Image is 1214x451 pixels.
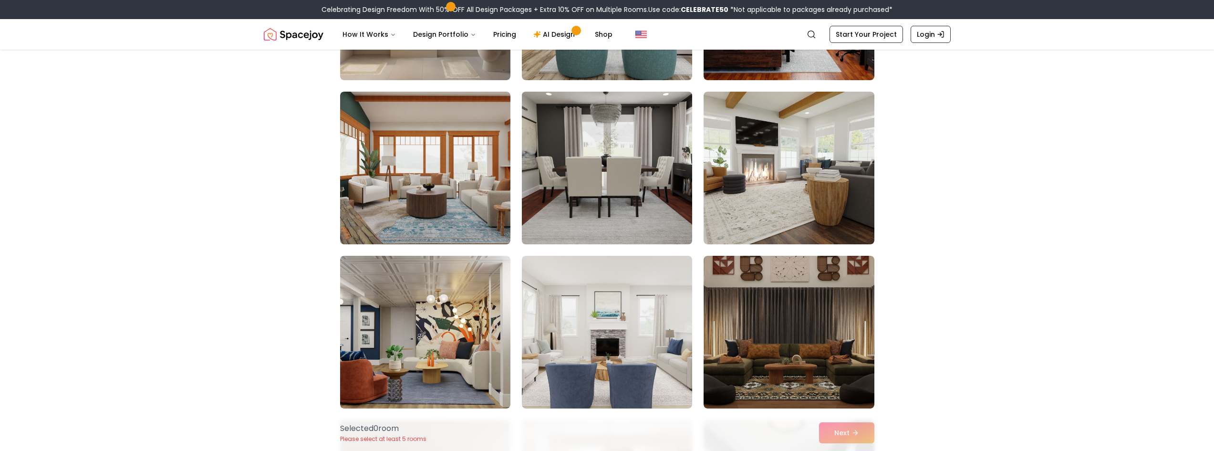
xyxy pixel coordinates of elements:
a: Start Your Project [830,26,903,43]
p: Selected 0 room [340,423,426,434]
img: Room room-19 [340,256,510,409]
a: Spacejoy [264,25,323,44]
button: How It Works [335,25,404,44]
span: Use code: [648,5,728,14]
button: Design Portfolio [405,25,484,44]
span: *Not applicable to packages already purchased* [728,5,892,14]
a: Login [911,26,951,43]
img: Room room-16 [340,92,510,244]
nav: Main [335,25,620,44]
a: AI Design [526,25,585,44]
img: United States [635,29,647,40]
a: Pricing [486,25,524,44]
b: CELEBRATE50 [681,5,728,14]
a: Shop [587,25,620,44]
img: Room room-17 [518,88,696,248]
img: Spacejoy Logo [264,25,323,44]
p: Please select at least 5 rooms [340,435,426,443]
img: Room room-18 [704,92,874,244]
img: Room room-20 [522,256,692,409]
img: Room room-21 [704,256,874,409]
nav: Global [264,19,951,50]
div: Celebrating Design Freedom With 50% OFF All Design Packages + Extra 10% OFF on Multiple Rooms. [322,5,892,14]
